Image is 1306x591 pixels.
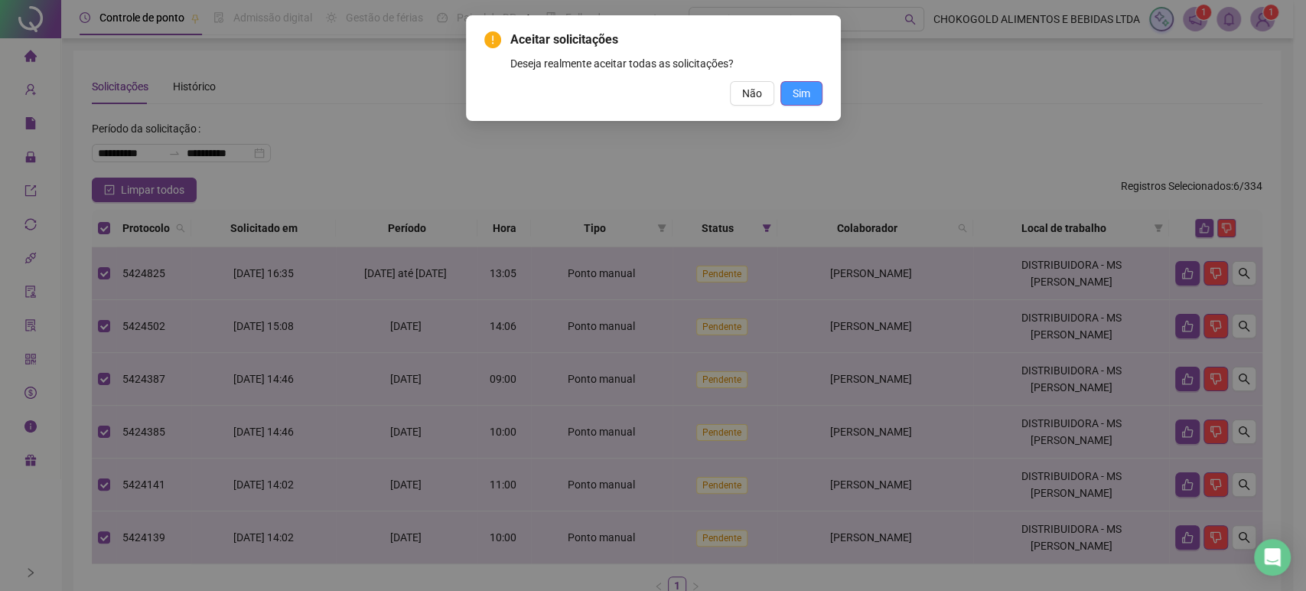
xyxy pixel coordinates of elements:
div: Deseja realmente aceitar todas as solicitações? [510,55,822,72]
span: exclamation-circle [484,31,501,48]
button: Sim [780,81,822,106]
div: Open Intercom Messenger [1254,539,1291,576]
span: Sim [793,85,810,102]
span: Não [742,85,762,102]
button: Não [730,81,774,106]
span: Aceitar solicitações [510,31,822,49]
